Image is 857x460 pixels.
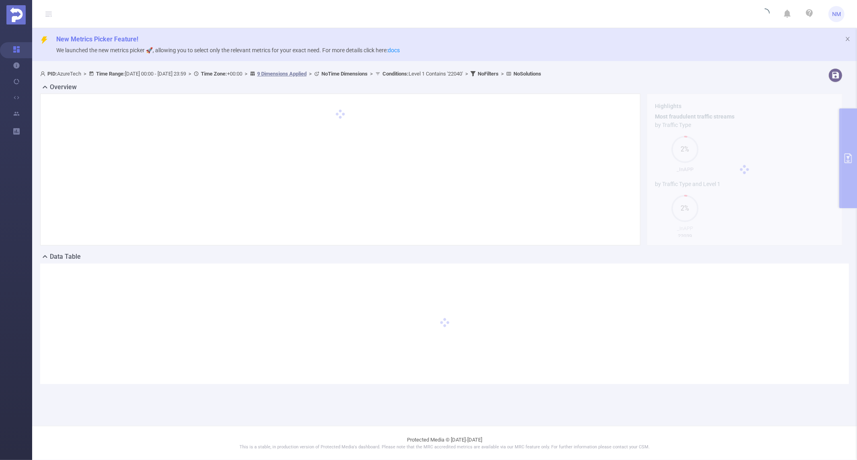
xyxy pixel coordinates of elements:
b: No Time Dimensions [321,71,368,77]
span: > [307,71,314,77]
i: icon: loading [760,8,770,20]
u: 9 Dimensions Applied [257,71,307,77]
span: > [242,71,250,77]
b: Conditions : [382,71,409,77]
i: icon: user [40,71,47,76]
span: We launched the new metrics picker 🚀, allowing you to select only the relevant metrics for your e... [56,47,400,53]
b: No Filters [478,71,499,77]
h2: Overview [50,82,77,92]
span: NM [832,6,841,22]
span: > [368,71,375,77]
footer: Protected Media © [DATE]-[DATE] [32,426,857,460]
i: icon: thunderbolt [40,36,48,44]
i: icon: close [845,36,851,42]
b: PID: [47,71,57,77]
span: > [499,71,506,77]
span: > [81,71,89,77]
p: This is a stable, in production version of Protected Media's dashboard. Please note that the MRC ... [52,444,837,451]
b: Time Range: [96,71,125,77]
span: AzureTech [DATE] 00:00 - [DATE] 23:59 +00:00 [40,71,541,77]
span: Level 1 Contains '22040' [382,71,463,77]
a: docs [388,47,400,53]
span: > [186,71,194,77]
img: Protected Media [6,5,26,25]
button: icon: close [845,35,851,43]
span: > [463,71,470,77]
b: Time Zone: [201,71,227,77]
b: No Solutions [513,71,541,77]
h2: Data Table [50,252,81,262]
span: New Metrics Picker Feature! [56,35,138,43]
